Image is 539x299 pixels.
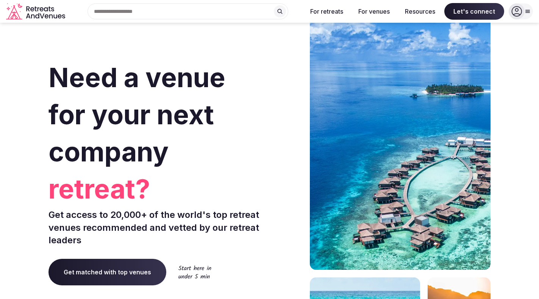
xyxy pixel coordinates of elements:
svg: Retreats and Venues company logo [6,3,67,20]
a: Visit the homepage [6,3,67,20]
img: Start here in under 5 min [178,265,211,279]
button: For retreats [304,3,349,20]
span: retreat? [48,171,267,208]
span: Let's connect [444,3,504,20]
button: For venues [352,3,396,20]
button: Resources [399,3,441,20]
p: Get access to 20,000+ of the world's top retreat venues recommended and vetted by our retreat lea... [48,208,267,247]
a: Get matched with top venues [48,259,166,285]
span: Need a venue for your next company [48,61,225,168]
